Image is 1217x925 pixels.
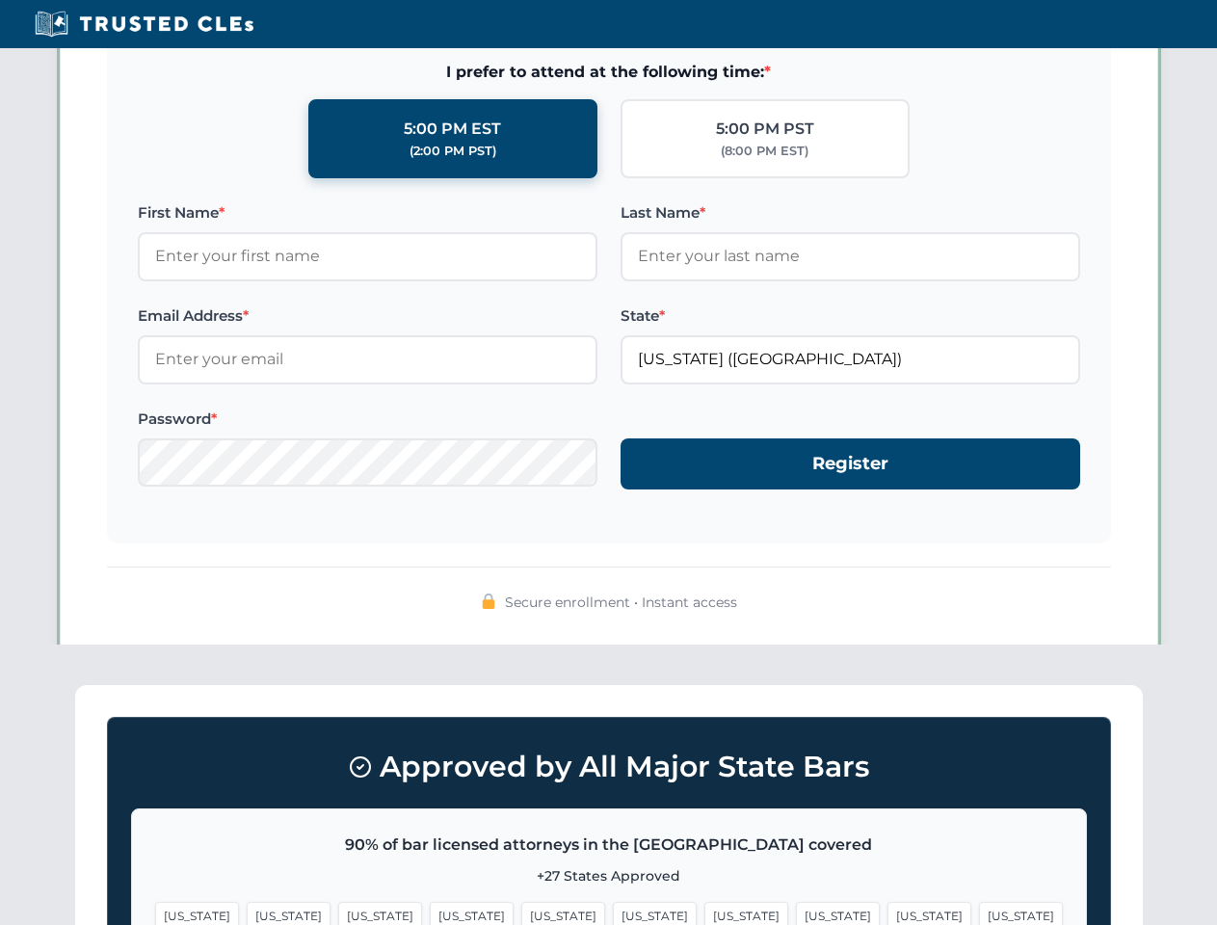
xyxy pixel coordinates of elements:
[155,865,1063,886] p: +27 States Approved
[138,304,597,328] label: Email Address
[138,60,1080,85] span: I prefer to attend at the following time:
[138,232,597,280] input: Enter your first name
[29,10,259,39] img: Trusted CLEs
[621,304,1080,328] label: State
[621,438,1080,489] button: Register
[410,142,496,161] div: (2:00 PM PST)
[621,335,1080,383] input: Florida (FL)
[404,117,501,142] div: 5:00 PM EST
[721,142,808,161] div: (8:00 PM EST)
[505,592,737,613] span: Secure enrollment • Instant access
[716,117,814,142] div: 5:00 PM PST
[138,335,597,383] input: Enter your email
[481,594,496,609] img: 🔒
[138,408,597,431] label: Password
[621,201,1080,225] label: Last Name
[131,741,1087,793] h3: Approved by All Major State Bars
[621,232,1080,280] input: Enter your last name
[138,201,597,225] label: First Name
[155,832,1063,858] p: 90% of bar licensed attorneys in the [GEOGRAPHIC_DATA] covered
